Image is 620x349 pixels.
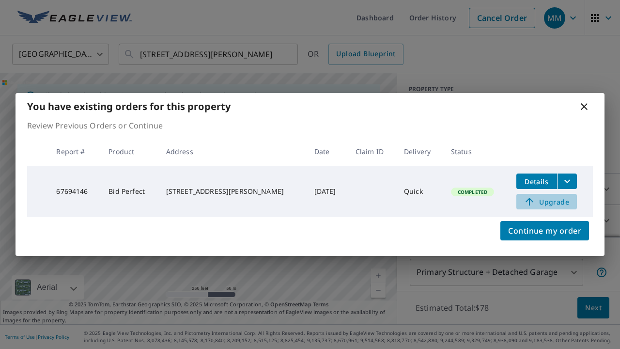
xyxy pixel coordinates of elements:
[158,137,307,166] th: Address
[516,194,577,209] a: Upgrade
[27,100,231,113] b: You have existing orders for this property
[101,137,158,166] th: Product
[396,166,443,217] td: Quick
[500,221,589,240] button: Continue my order
[508,224,581,238] span: Continue my order
[396,137,443,166] th: Delivery
[307,137,348,166] th: Date
[348,137,396,166] th: Claim ID
[557,174,577,189] button: filesDropdownBtn-67694146
[48,166,101,217] td: 67694146
[27,120,593,131] p: Review Previous Orders or Continue
[522,177,551,186] span: Details
[101,166,158,217] td: Bid Perfect
[516,174,557,189] button: detailsBtn-67694146
[48,137,101,166] th: Report #
[452,189,493,195] span: Completed
[443,137,509,166] th: Status
[307,166,348,217] td: [DATE]
[166,187,299,196] div: [STREET_ADDRESS][PERSON_NAME]
[522,196,571,207] span: Upgrade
